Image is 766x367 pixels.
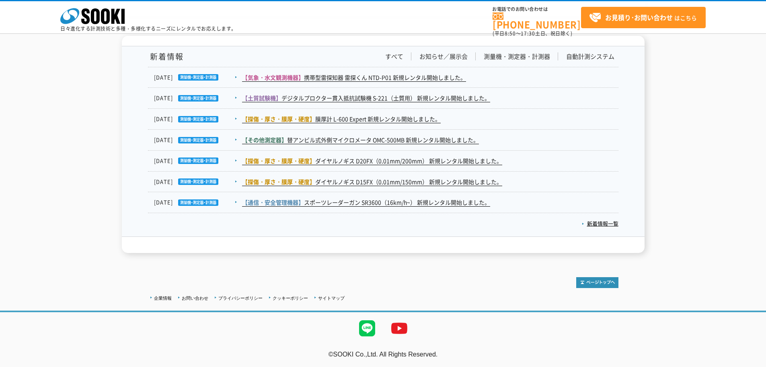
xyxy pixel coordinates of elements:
[154,296,172,301] a: 企業情報
[419,52,468,61] a: お知らせ／展示会
[242,115,441,123] a: 【探傷・厚さ・膜厚・硬度】膜厚計 L-600 Expert 新規レンタル開始しました。
[173,158,218,164] img: 測量機・測定器・計測器
[318,296,345,301] a: サイトマップ
[582,220,618,227] a: 新着情報一覧
[242,94,490,102] a: 【土質試験機】デジタルプロクター貫入抵抗試験機 S-221（土質用） 新規レンタル開始しました。
[173,95,218,102] img: 測量機・測定器・計測器
[182,296,208,301] a: お問い合わせ
[173,178,218,185] img: 測量機・測定器・計測器
[589,12,697,24] span: はこちら
[154,198,241,207] dt: [DATE]
[242,178,315,186] span: 【探傷・厚さ・膜厚・硬度】
[242,115,315,123] span: 【探傷・厚さ・膜厚・硬度】
[242,157,502,165] a: 【探傷・厚さ・膜厚・硬度】ダイヤルノギス D20FX（0.01mm/200mm） 新規レンタル開始しました。
[493,7,581,12] span: お電話でのお問い合わせは
[576,277,618,288] img: トップページへ
[148,52,184,61] h1: 新着情報
[60,26,236,31] p: 日々進化する計測技術と多種・多様化するニーズにレンタルでお応えします。
[242,136,479,144] a: 【その他測定器】替アンビル式外側マイクロメータ OMC-500MB 新規レンタル開始しました。
[154,115,241,123] dt: [DATE]
[385,52,403,61] a: すべて
[605,12,673,22] strong: お見積り･お問い合わせ
[493,30,572,37] span: (平日 ～ 土日、祝日除く)
[154,136,241,144] dt: [DATE]
[242,73,466,82] a: 【気象・水文観測機器】携帯型雷探知器 雷探くん NTD-P01 新規レンタル開始しました。
[383,312,415,344] img: YouTube
[521,30,535,37] span: 17:30
[581,7,706,28] a: お見積り･お問い合わせはこちら
[242,198,490,207] a: 【通信・安全管理機器】スポーツレーダーガン SR3600（16km/h~） 新規レンタル開始しました。
[242,157,315,165] span: 【探傷・厚さ・膜厚・硬度】
[154,178,241,186] dt: [DATE]
[351,312,383,344] img: LINE
[173,199,218,206] img: 測量機・測定器・計測器
[242,178,502,186] a: 【探傷・厚さ・膜厚・硬度】ダイヤルノギス D15FX（0.01mm/150mm） 新規レンタル開始しました。
[493,12,581,29] a: [PHONE_NUMBER]
[242,198,304,206] span: 【通信・安全管理機器】
[173,116,218,122] img: 測量機・測定器・計測器
[154,73,241,82] dt: [DATE]
[484,52,550,61] a: 測量機・測定器・計測器
[173,137,218,143] img: 測量機・測定器・計測器
[735,359,766,366] a: テストMail
[566,52,614,61] a: 自動計測システム
[242,94,281,102] span: 【土質試験機】
[242,136,287,144] span: 【その他測定器】
[218,296,263,301] a: プライバシーポリシー
[154,94,241,102] dt: [DATE]
[242,73,304,81] span: 【気象・水文観測機器】
[173,74,218,81] img: 測量機・測定器・計測器
[273,296,308,301] a: クッキーポリシー
[505,30,516,37] span: 8:50
[154,157,241,165] dt: [DATE]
